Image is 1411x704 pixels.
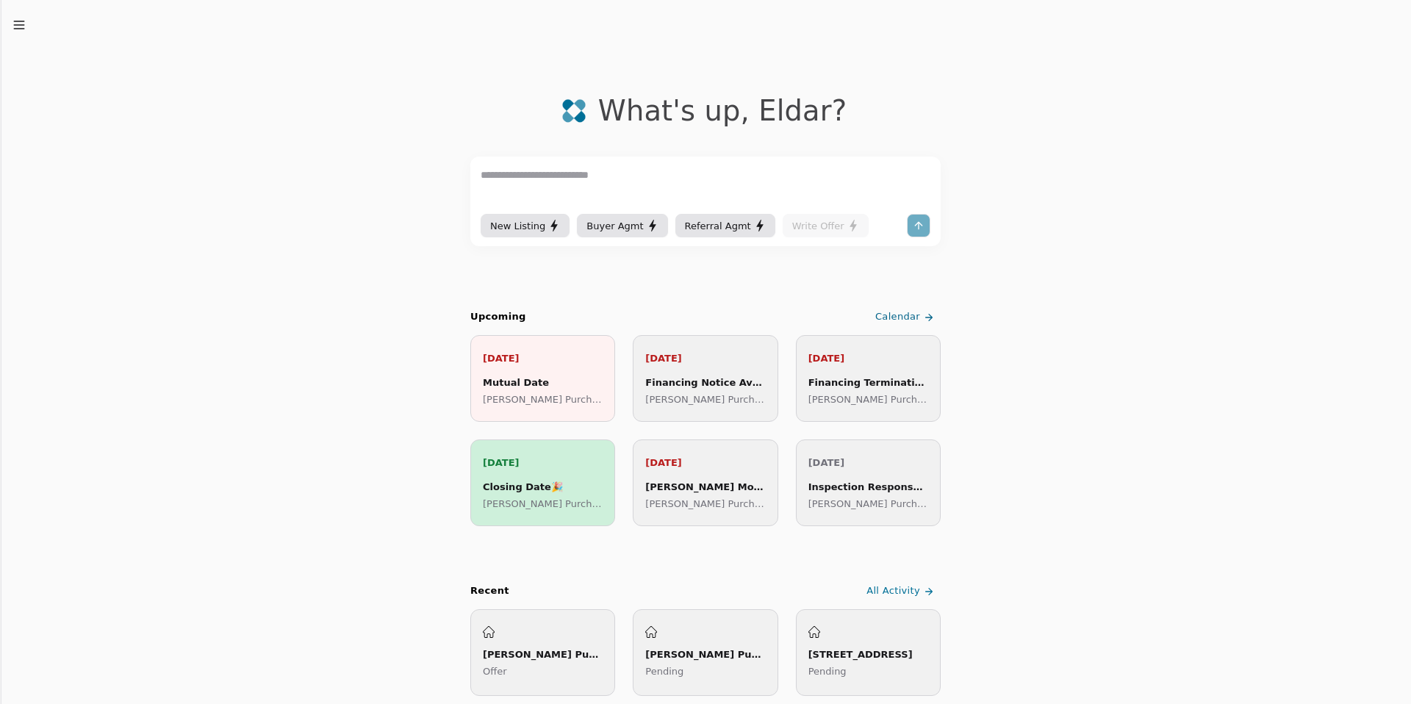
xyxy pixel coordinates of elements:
p: [PERSON_NAME] Purchase ([GEOGRAPHIC_DATA]) [483,392,603,407]
a: All Activity [864,579,941,603]
p: [DATE] [808,351,928,366]
div: Financing Notice Available [645,375,765,390]
button: New Listing [481,214,570,237]
a: [STREET_ADDRESS]Pending [796,609,941,696]
p: Pending [808,664,928,679]
div: Recent [470,583,509,599]
p: [PERSON_NAME] Purchase ([GEOGRAPHIC_DATA]) [808,392,928,407]
a: [DATE]Financing Termination Deadline[PERSON_NAME] Purchase ([GEOGRAPHIC_DATA]) [796,335,941,422]
a: Calendar [872,305,941,329]
p: [PERSON_NAME] Purchase ([GEOGRAPHIC_DATA]) [645,392,765,407]
div: Financing Termination Deadline [808,375,928,390]
p: [DATE] [645,351,765,366]
a: [DATE]Financing Notice Available[PERSON_NAME] Purchase ([GEOGRAPHIC_DATA]) [633,335,778,422]
p: [DATE] [483,351,603,366]
a: [DATE]Closing Date🎉[PERSON_NAME] Purchase ([GEOGRAPHIC_DATA]) [470,439,615,526]
p: [DATE] [645,455,765,470]
span: All Activity [866,583,920,599]
div: New Listing [490,218,560,234]
p: [PERSON_NAME] Purchase ([GEOGRAPHIC_DATA]) [645,496,765,511]
p: Offer [483,664,603,679]
div: [PERSON_NAME] Money Due [645,479,765,495]
p: [PERSON_NAME] Purchase ([GEOGRAPHIC_DATA]) [483,496,603,511]
img: logo [561,98,586,123]
p: Pending [645,664,765,679]
a: [DATE][PERSON_NAME] Money Due[PERSON_NAME] Purchase ([GEOGRAPHIC_DATA]) [633,439,778,526]
button: Buyer Agmt [577,214,667,237]
div: [STREET_ADDRESS] [808,647,928,662]
h2: Upcoming [470,309,526,325]
p: [PERSON_NAME] Purchase ([GEOGRAPHIC_DATA]) [808,496,928,511]
div: [PERSON_NAME] Purchase ([GEOGRAPHIC_DATA]) [645,647,765,662]
span: Calendar [875,309,920,325]
a: [PERSON_NAME] Purchase ([GEOGRAPHIC_DATA])Offer [470,609,615,696]
button: Referral Agmt [675,214,775,237]
div: Mutual Date [483,375,603,390]
p: [DATE] [483,455,603,470]
span: Referral Agmt [685,218,751,234]
div: Closing Date 🎉 [483,479,603,495]
a: [DATE]Inspection Response Due[PERSON_NAME] Purchase ([GEOGRAPHIC_DATA]) [796,439,941,526]
a: [DATE]Mutual Date[PERSON_NAME] Purchase ([GEOGRAPHIC_DATA]) [470,335,615,422]
span: Buyer Agmt [586,218,643,234]
div: Inspection Response Due [808,479,928,495]
div: [PERSON_NAME] Purchase ([GEOGRAPHIC_DATA]) [483,647,603,662]
div: What's up , Eldar ? [598,94,847,127]
p: [DATE] [808,455,928,470]
a: [PERSON_NAME] Purchase ([GEOGRAPHIC_DATA])Pending [633,609,778,696]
